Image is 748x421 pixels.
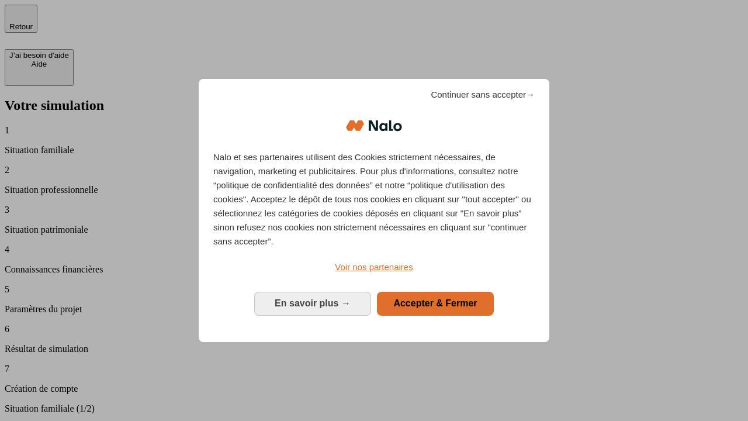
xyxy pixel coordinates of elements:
img: Logo [346,108,402,143]
button: En savoir plus: Configurer vos consentements [254,292,371,315]
span: Continuer sans accepter→ [431,88,535,102]
p: Nalo et ses partenaires utilisent des Cookies strictement nécessaires, de navigation, marketing e... [213,150,535,249]
button: Accepter & Fermer: Accepter notre traitement des données et fermer [377,292,494,315]
a: Voir nos partenaires [213,260,535,274]
span: En savoir plus → [275,298,351,308]
span: Accepter & Fermer [393,298,477,308]
span: Voir nos partenaires [335,262,413,272]
div: Bienvenue chez Nalo Gestion du consentement [199,79,549,341]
